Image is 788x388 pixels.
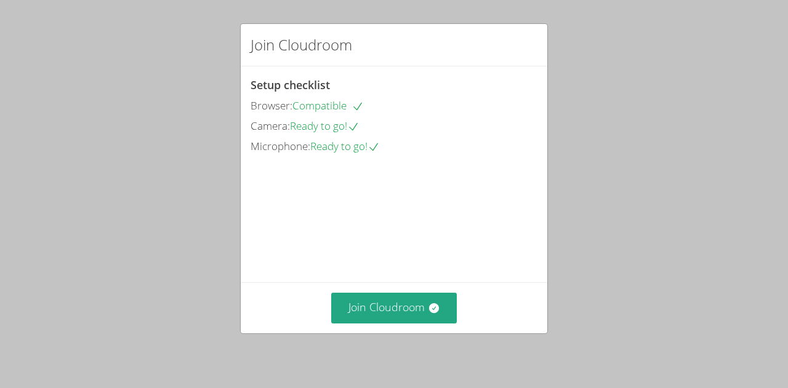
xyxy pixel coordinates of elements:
span: Compatible [292,98,364,113]
span: Camera: [251,119,290,133]
span: Ready to go! [290,119,360,133]
span: Browser: [251,98,292,113]
span: Microphone: [251,139,310,153]
h2: Join Cloudroom [251,34,352,56]
span: Setup checklist [251,77,330,92]
span: Ready to go! [310,139,380,153]
button: Join Cloudroom [331,293,457,323]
